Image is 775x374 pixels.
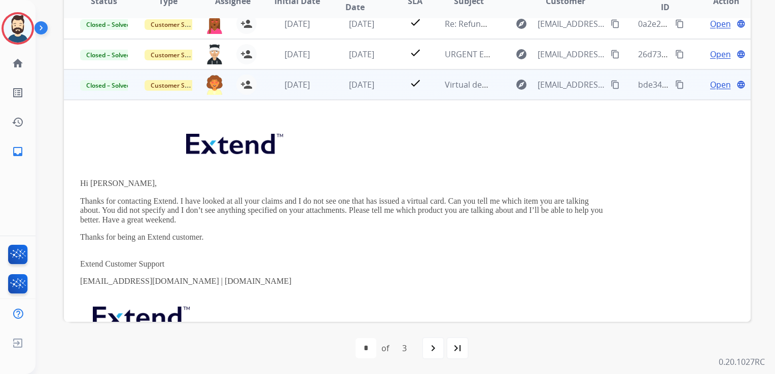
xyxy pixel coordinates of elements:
[445,79,762,90] span: Virtual debit card was suppose to be sent out [DATE] haven’t received anything yet.
[451,342,464,354] mat-icon: last_page
[349,18,374,29] span: [DATE]
[205,74,224,95] img: agent-avatar
[538,18,605,30] span: [EMAIL_ADDRESS][DOMAIN_NAME]
[240,18,253,30] mat-icon: person_add
[4,14,32,43] img: avatar
[80,294,200,334] img: extend.png
[240,48,253,60] mat-icon: person_add
[285,79,310,90] span: [DATE]
[145,80,210,91] span: Customer Support
[80,250,606,269] p: Extend Customer Support
[12,116,24,128] mat-icon: history
[394,338,415,358] div: 3
[445,49,526,60] span: URGENT ESCALATION
[515,18,527,30] mat-icon: explore
[538,79,605,91] span: [EMAIL_ADDRESS][DOMAIN_NAME]
[445,18,567,29] span: Re: Refund maintenance extend
[409,47,421,59] mat-icon: check
[736,80,746,89] mat-icon: language
[285,49,310,60] span: [DATE]
[515,48,527,60] mat-icon: explore
[538,48,605,60] span: [EMAIL_ADDRESS][DOMAIN_NAME]
[12,87,24,99] mat-icon: list_alt
[736,50,746,59] mat-icon: language
[381,342,389,354] div: of
[349,79,374,90] span: [DATE]
[409,77,421,89] mat-icon: check
[173,122,293,162] img: extend.png
[12,57,24,69] mat-icon: home
[145,50,210,60] span: Customer Support
[611,19,620,28] mat-icon: content_copy
[675,50,684,59] mat-icon: content_copy
[675,80,684,89] mat-icon: content_copy
[285,18,310,29] span: [DATE]
[710,48,731,60] span: Open
[80,197,606,225] p: Thanks for contacting Extend. I have looked at all your claims and I do not see one that has issu...
[145,19,210,30] span: Customer Support
[80,80,136,91] span: Closed – Solved
[736,19,746,28] mat-icon: language
[349,49,374,60] span: [DATE]
[710,79,731,91] span: Open
[80,277,606,286] p: [EMAIL_ADDRESS][DOMAIN_NAME] | [DOMAIN_NAME]
[710,18,731,30] span: Open
[80,19,136,30] span: Closed – Solved
[611,80,620,89] mat-icon: content_copy
[80,179,606,188] p: Hi [PERSON_NAME],
[409,16,421,28] mat-icon: check
[719,356,765,368] p: 0.20.1027RC
[80,233,606,242] p: Thanks for being an Extend customer.
[611,50,620,59] mat-icon: content_copy
[205,14,224,34] img: agent-avatar
[240,79,253,91] mat-icon: person_add
[80,50,136,60] span: Closed – Solved
[12,145,24,158] mat-icon: inbox
[427,342,439,354] mat-icon: navigate_next
[515,79,527,91] mat-icon: explore
[675,19,684,28] mat-icon: content_copy
[205,44,224,64] img: agent-avatar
